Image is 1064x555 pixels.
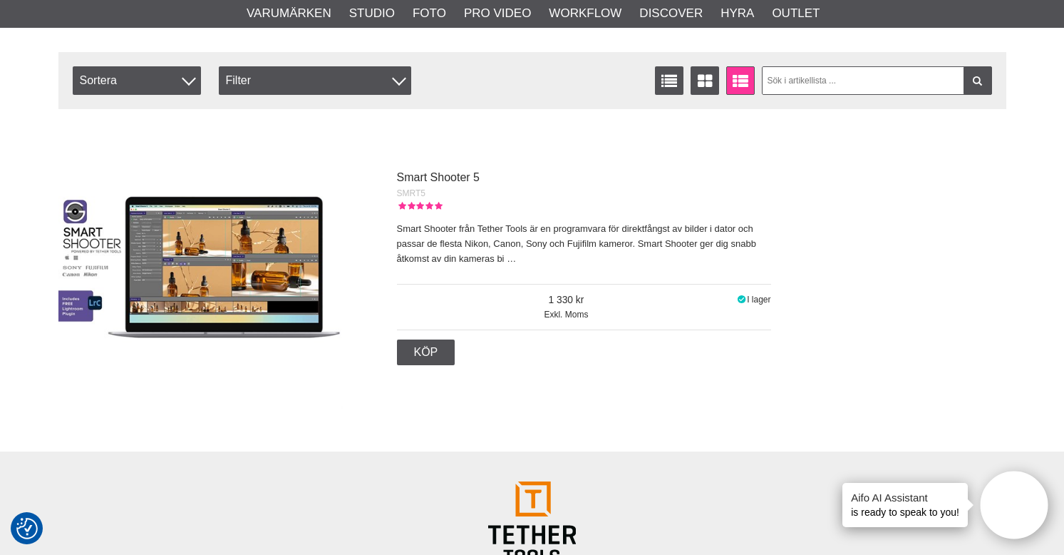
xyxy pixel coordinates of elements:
[655,66,683,95] a: Listvisning
[397,340,455,365] a: Köp
[349,4,395,23] a: Studio
[735,295,747,305] i: I lager
[851,490,959,505] h4: Aifo AI Assistant
[639,4,703,23] a: Discover
[842,483,968,527] div: is ready to speak to you!
[397,293,736,308] span: 1 330
[58,123,344,409] img: Smart Shooter 5
[691,66,719,95] a: Fönstervisning
[16,516,38,541] button: Samtyckesinställningar
[73,66,201,95] span: Sortera
[964,66,992,95] a: Filtrera
[397,171,480,183] a: Smart Shooter 5
[397,188,425,198] span: SMRT5
[397,308,736,321] span: Exkl. Moms
[507,253,516,264] a: …
[720,4,754,23] a: Hyra
[772,4,820,23] a: Outlet
[16,518,38,539] img: Revisit consent button
[762,66,992,95] input: Sök i artikellista ...
[247,4,331,23] a: Varumärken
[464,4,531,23] a: Pro Video
[413,4,446,23] a: Foto
[747,295,770,305] span: I lager
[219,66,411,95] div: Filter
[726,66,755,95] a: Utökad listvisning
[397,200,443,213] div: Kundbetyg: 5.00
[549,4,621,23] a: Workflow
[397,222,771,266] p: Smart Shooter från Tether Tools är en programvara för direktfångst av bilder i dator och passar d...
